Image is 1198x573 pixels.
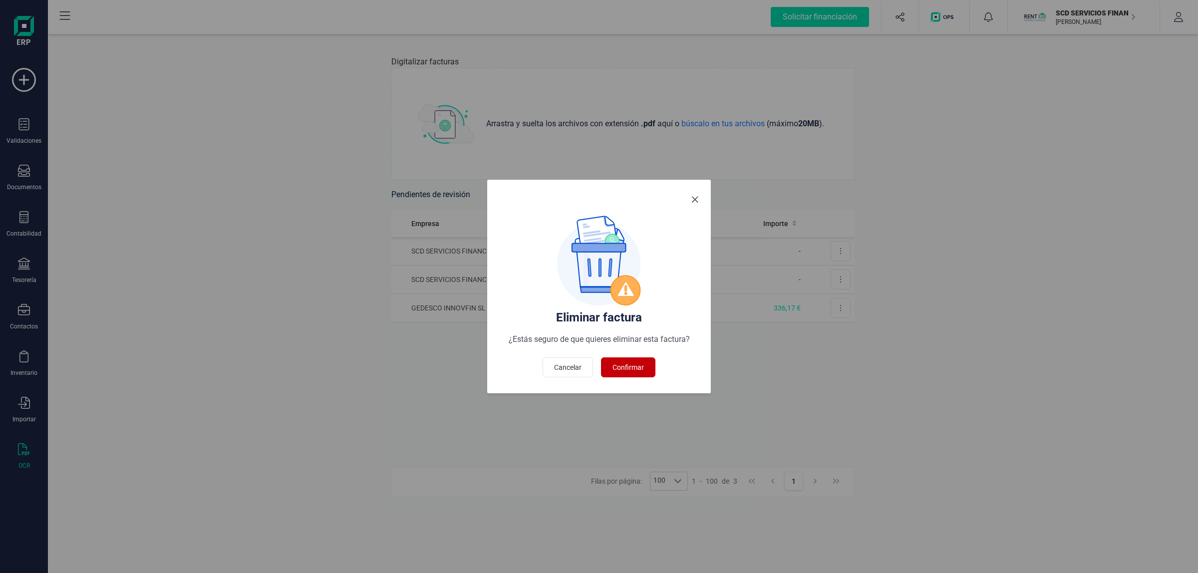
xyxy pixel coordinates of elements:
button: Confirmar [601,357,655,377]
button: Cancelar [543,357,593,377]
p: ¿Estás seguro de que quieres eliminar esta factura? [499,333,699,345]
span: Confirmar [612,362,644,372]
h4: Eliminar factura [499,309,699,325]
span: Cancelar [554,362,582,372]
img: eliminar_remesa [557,216,641,305]
button: Close [687,192,703,208]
